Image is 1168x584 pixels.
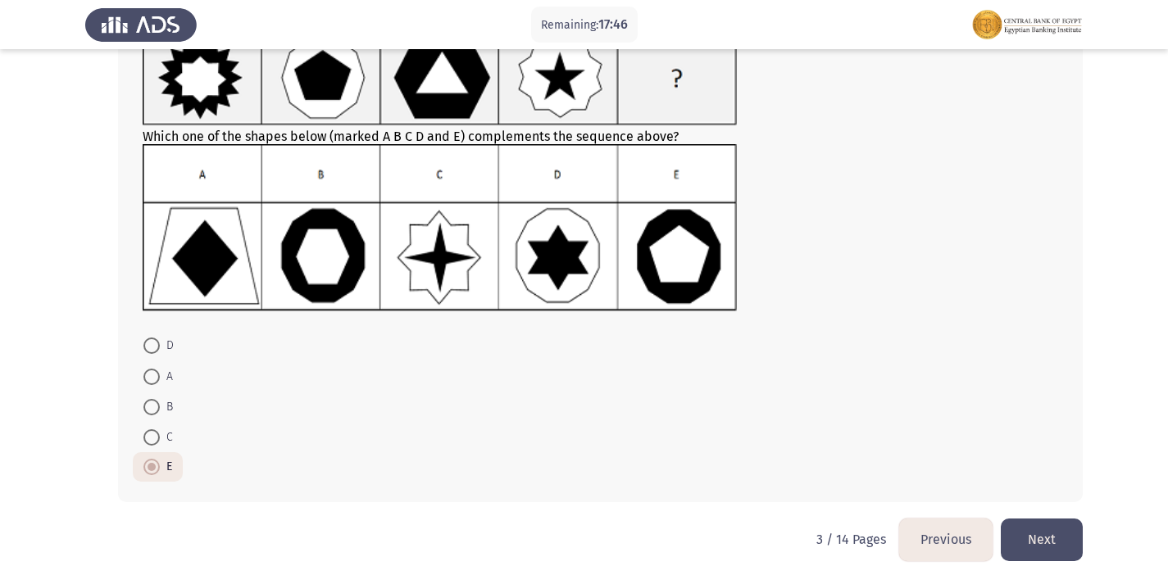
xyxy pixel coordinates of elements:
[160,367,173,387] span: A
[971,2,1083,48] img: Assessment logo of FOCUS Assessment 3 Modules EN
[160,428,173,447] span: C
[160,336,174,355] span: D
[143,144,737,311] img: UkFYMDA4NkJfdXBkYXRlZF9DQVRfMjAyMS5wbmcxNjIyMDMzMDM0MDMy.png
[160,397,173,417] span: B
[816,532,886,547] p: 3 / 14 Pages
[1001,518,1083,560] button: load next page
[143,30,1058,315] div: Which one of the shapes below (marked A B C D and E) complements the sequence above?
[160,457,172,477] span: E
[899,518,993,560] button: load previous page
[85,2,197,48] img: Assess Talent Management logo
[598,16,628,32] span: 17:46
[541,15,628,35] p: Remaining:
[143,30,737,125] img: UkFYMDA4NkFfQ0FUXzIwMjEucG5nMTYyMjAzMjk5NTY0Mw==.png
